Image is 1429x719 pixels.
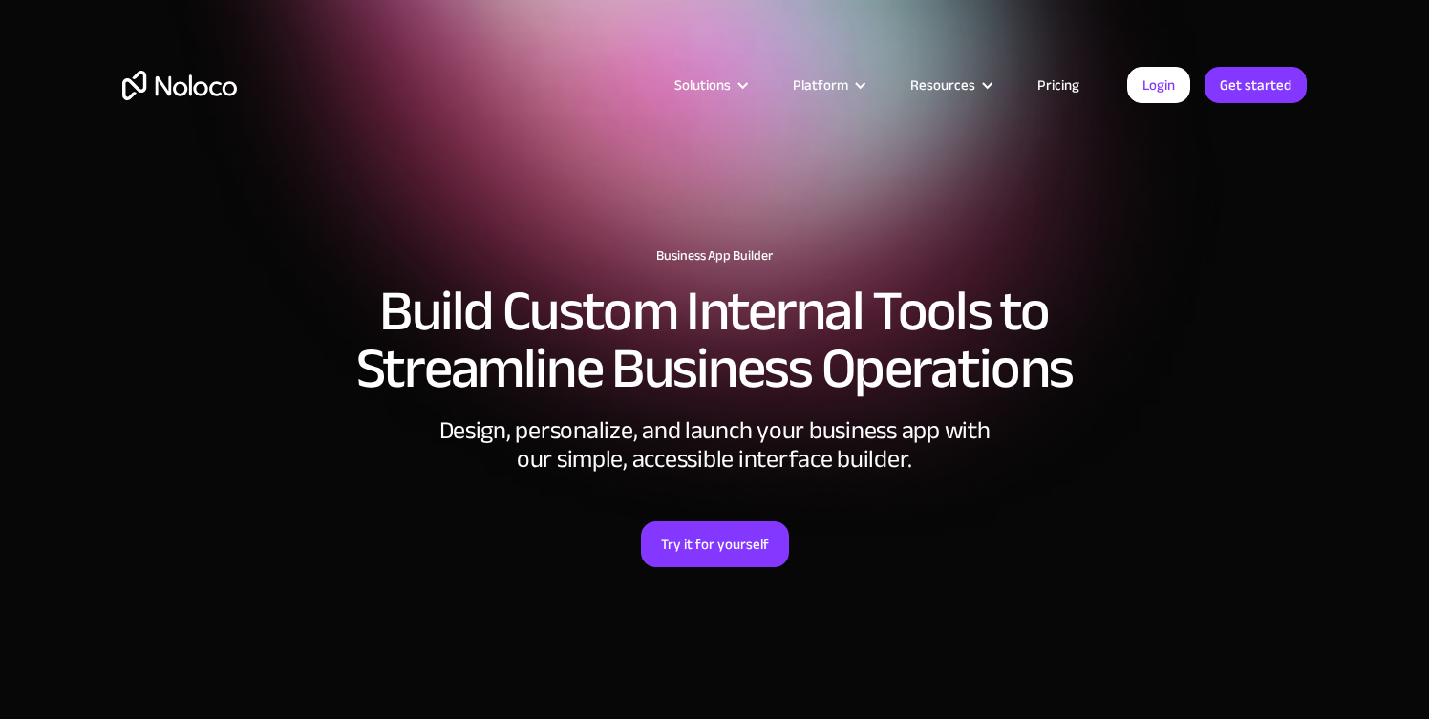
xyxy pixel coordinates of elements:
[641,521,789,567] a: Try it for yourself
[428,416,1001,474] div: Design, personalize, and launch your business app with our simple, accessible interface builder.
[122,283,1307,397] h2: Build Custom Internal Tools to Streamline Business Operations
[1205,67,1307,103] a: Get started
[793,73,848,97] div: Platform
[769,73,886,97] div: Platform
[122,71,237,100] a: home
[651,73,769,97] div: Solutions
[674,73,731,97] div: Solutions
[1013,73,1103,97] a: Pricing
[886,73,1013,97] div: Resources
[122,248,1307,264] h1: Business App Builder
[910,73,975,97] div: Resources
[1127,67,1190,103] a: Login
